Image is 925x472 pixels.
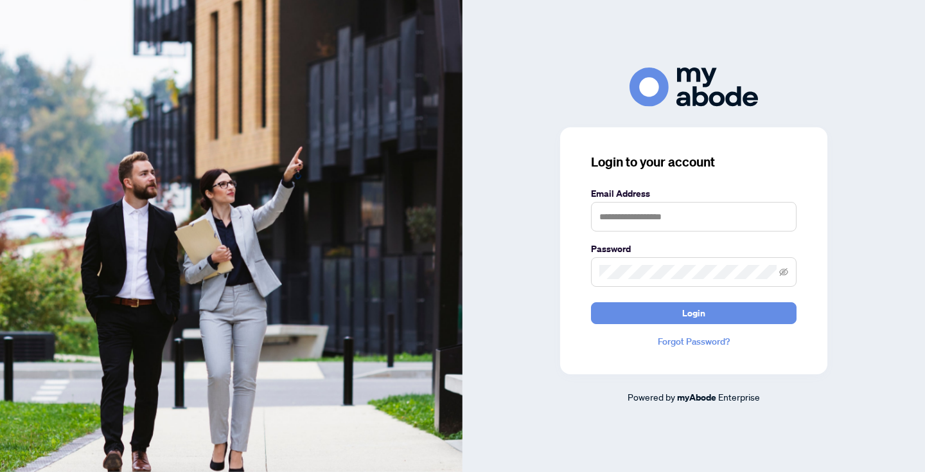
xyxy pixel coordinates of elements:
label: Password [591,242,797,256]
span: Enterprise [718,391,760,403]
span: Powered by [628,391,675,403]
span: Login [682,303,705,323]
a: Forgot Password? [591,334,797,349]
label: Email Address [591,186,797,201]
img: ma-logo [630,68,758,107]
h3: Login to your account [591,153,797,171]
a: myAbode [677,390,716,404]
span: eye-invisible [779,268,788,277]
button: Login [591,302,797,324]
